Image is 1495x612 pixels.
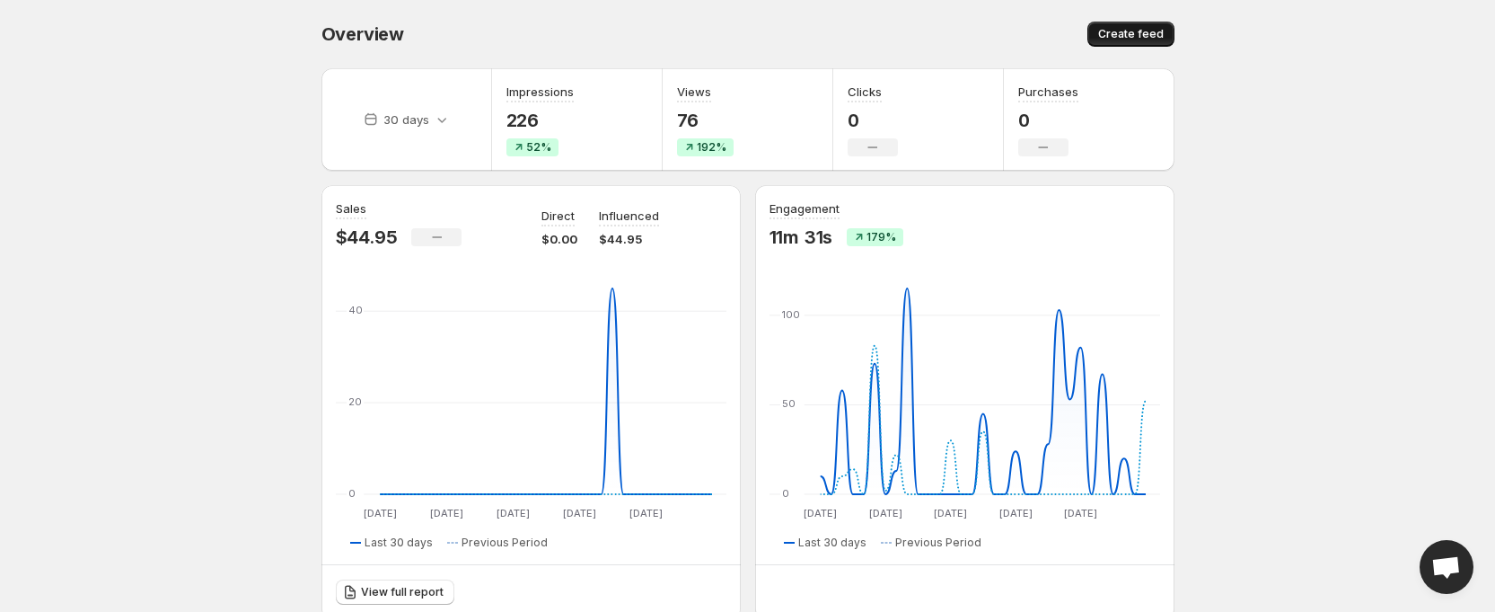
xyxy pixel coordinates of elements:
[697,140,726,155] span: 192%
[798,536,866,550] span: Last 30 days
[804,507,837,519] text: [DATE]
[848,110,898,131] p: 0
[629,507,662,519] text: [DATE]
[1098,27,1164,41] span: Create feed
[429,507,462,519] text: [DATE]
[677,83,711,101] h3: Views
[895,536,981,550] span: Previous Period
[383,111,429,129] p: 30 days
[336,226,398,248] p: $44.95
[541,207,575,225] p: Direct
[348,395,362,408] text: 20
[599,230,659,248] p: $44.95
[866,230,896,244] span: 179%
[526,140,551,155] span: 52%
[348,487,356,500] text: 0
[336,200,366,217] h3: Sales
[496,507,529,519] text: [DATE]
[848,83,882,101] h3: Clicks
[1420,540,1473,594] div: Open chat
[599,207,659,225] p: Influenced
[365,536,433,550] span: Last 30 days
[321,23,404,45] span: Overview
[336,580,454,605] a: View full report
[462,536,548,550] span: Previous Period
[1018,110,1078,131] p: 0
[782,308,800,321] text: 100
[361,585,444,599] span: View full report
[348,304,363,316] text: 40
[562,507,595,519] text: [DATE]
[934,507,967,519] text: [DATE]
[506,83,574,101] h3: Impressions
[363,507,396,519] text: [DATE]
[769,226,833,248] p: 11m 31s
[782,487,789,500] text: 0
[541,230,577,248] p: $0.00
[1087,22,1174,47] button: Create feed
[506,110,574,131] p: 226
[1018,83,1078,101] h3: Purchases
[782,397,796,410] text: 50
[998,507,1032,519] text: [DATE]
[868,507,901,519] text: [DATE]
[1064,507,1097,519] text: [DATE]
[769,200,840,217] h3: Engagement
[677,110,734,131] p: 76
